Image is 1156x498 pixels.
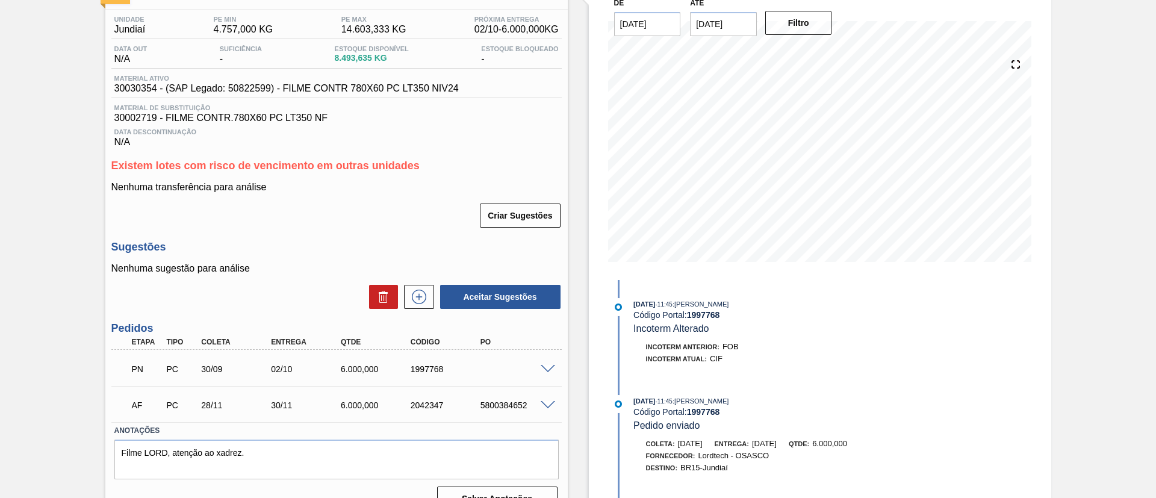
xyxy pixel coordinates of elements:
[341,16,406,23] span: PE MAX
[408,400,486,410] div: 2042347
[111,123,562,148] div: N/A
[477,400,556,410] div: 5800384652
[111,45,151,64] div: N/A
[633,300,655,308] span: [DATE]
[633,323,709,334] span: Incoterm Alterado
[111,322,562,335] h3: Pedidos
[478,45,561,64] div: -
[480,204,560,228] button: Criar Sugestões
[114,104,559,111] span: Material de Substituição
[687,407,720,417] strong: 1997768
[338,338,416,346] div: Qtde
[633,310,919,320] div: Código Portal:
[678,439,703,448] span: [DATE]
[114,24,146,35] span: Jundiaí
[698,451,769,460] span: Lordtech - OSASCO
[646,355,707,363] span: Incoterm Atual:
[710,354,722,363] span: CIF
[129,356,165,382] div: Pedido em Negociação
[198,364,276,374] div: 30/09/2025
[812,439,847,448] span: 6.000,000
[646,343,719,350] span: Incoterm Anterior:
[752,439,777,448] span: [DATE]
[198,338,276,346] div: Coleta
[111,263,562,274] p: Nenhuma sugestão para análise
[615,400,622,408] img: atual
[408,364,486,374] div: 1997768
[646,464,678,472] span: Destino:
[722,342,739,351] span: FOB
[687,310,720,320] strong: 1997768
[338,400,416,410] div: 6.000,000
[646,440,675,447] span: Coleta:
[132,364,162,374] p: PN
[633,407,919,417] div: Código Portal:
[268,400,346,410] div: 30/11/2025
[341,24,406,35] span: 14.603,333 KG
[163,400,199,410] div: Pedido de Compra
[114,422,559,440] label: Anotações
[789,440,809,447] span: Qtde:
[114,16,146,23] span: Unidade
[633,397,655,405] span: [DATE]
[268,364,346,374] div: 02/10/2025
[163,338,199,346] div: Tipo
[114,75,459,82] span: Material ativo
[615,303,622,311] img: atual
[111,160,420,172] span: Existem lotes com risco de vencimento em outras unidades
[481,202,561,229] div: Criar Sugestões
[111,241,562,254] h3: Sugestões
[335,54,409,63] span: 8.493,635 KG
[474,24,559,35] span: 02/10 - 6.000,000 KG
[765,11,832,35] button: Filtro
[614,12,681,36] input: dd/mm/yyyy
[129,338,165,346] div: Etapa
[217,45,265,64] div: -
[114,83,459,94] span: 30030354 - (SAP Legado: 50822599) - FILME CONTR 780X60 PC LT350 NIV24
[114,128,559,135] span: Data Descontinuação
[477,338,556,346] div: PO
[268,338,346,346] div: Entrega
[656,301,673,308] span: - 11:45
[690,12,757,36] input: dd/mm/yyyy
[114,440,559,479] textarea: Filme LORD, atenção ao xadrez.
[715,440,749,447] span: Entrega:
[474,16,559,23] span: Próxima Entrega
[220,45,262,52] span: Suficiência
[656,398,673,405] span: - 11:45
[129,392,165,419] div: Aguardando Faturamento
[673,300,729,308] span: : [PERSON_NAME]
[680,463,728,472] span: BR15-Jundiaí
[338,364,416,374] div: 6.000,000
[335,45,409,52] span: Estoque Disponível
[198,400,276,410] div: 28/11/2025
[111,182,562,193] p: Nenhuma transferência para análise
[398,285,434,309] div: Nova sugestão
[363,285,398,309] div: Excluir Sugestões
[434,284,562,310] div: Aceitar Sugestões
[114,113,559,123] span: 30002719 - FILME CONTR.780X60 PC LT350 NF
[114,45,148,52] span: Data out
[633,420,700,431] span: Pedido enviado
[214,16,273,23] span: PE MIN
[214,24,273,35] span: 4.757,000 KG
[132,400,162,410] p: AF
[408,338,486,346] div: Código
[163,364,199,374] div: Pedido de Compra
[481,45,558,52] span: Estoque Bloqueado
[440,285,561,309] button: Aceitar Sugestões
[646,452,695,459] span: Fornecedor:
[673,397,729,405] span: : [PERSON_NAME]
